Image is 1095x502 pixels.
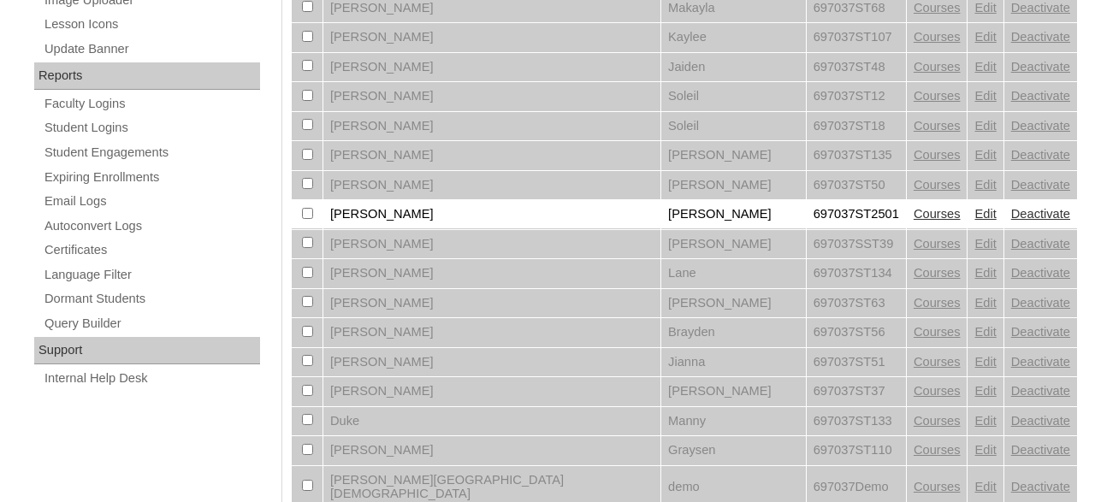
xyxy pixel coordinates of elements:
[43,239,260,261] a: Certificates
[661,82,806,111] td: Soleil
[974,296,996,310] a: Edit
[661,112,806,141] td: Soleil
[974,89,996,103] a: Edit
[661,53,806,82] td: Jaiden
[661,141,806,170] td: [PERSON_NAME]
[914,443,961,457] a: Courses
[807,200,906,229] td: 697037ST2501
[1011,325,1070,339] a: Deactivate
[807,348,906,377] td: 697037ST51
[661,377,806,406] td: [PERSON_NAME]
[807,112,906,141] td: 697037ST18
[974,266,996,280] a: Edit
[974,60,996,74] a: Edit
[1011,480,1070,493] a: Deactivate
[914,266,961,280] a: Courses
[43,313,260,334] a: Query Builder
[1011,30,1070,44] a: Deactivate
[43,264,260,286] a: Language Filter
[1011,119,1070,133] a: Deactivate
[974,1,996,15] a: Edit
[1011,178,1070,192] a: Deactivate
[974,207,996,221] a: Edit
[661,348,806,377] td: Jianna
[974,178,996,192] a: Edit
[43,288,260,310] a: Dormant Students
[914,148,961,162] a: Courses
[974,443,996,457] a: Edit
[807,141,906,170] td: 697037ST135
[43,191,260,212] a: Email Logs
[807,289,906,318] td: 697037ST63
[807,377,906,406] td: 697037ST37
[807,230,906,259] td: 697037SST39
[323,259,660,288] td: [PERSON_NAME]
[323,318,660,347] td: [PERSON_NAME]
[914,296,961,310] a: Courses
[807,318,906,347] td: 697037ST56
[43,368,260,389] a: Internal Help Desk
[914,30,961,44] a: Courses
[974,384,996,398] a: Edit
[1011,148,1070,162] a: Deactivate
[1011,1,1070,15] a: Deactivate
[974,414,996,428] a: Edit
[661,200,806,229] td: [PERSON_NAME]
[323,377,660,406] td: [PERSON_NAME]
[43,216,260,237] a: Autoconvert Logs
[661,407,806,436] td: Manny
[1011,89,1070,103] a: Deactivate
[914,355,961,369] a: Courses
[914,207,961,221] a: Courses
[974,480,996,493] a: Edit
[1011,384,1070,398] a: Deactivate
[1011,207,1070,221] a: Deactivate
[807,407,906,436] td: 697037ST133
[974,237,996,251] a: Edit
[914,1,961,15] a: Courses
[914,480,961,493] a: Courses
[323,289,660,318] td: [PERSON_NAME]
[974,148,996,162] a: Edit
[323,407,660,436] td: Duke
[914,119,961,133] a: Courses
[914,60,961,74] a: Courses
[807,53,906,82] td: 697037ST48
[914,384,961,398] a: Courses
[661,171,806,200] td: [PERSON_NAME]
[914,178,961,192] a: Courses
[661,289,806,318] td: [PERSON_NAME]
[323,230,660,259] td: [PERSON_NAME]
[661,318,806,347] td: Brayden
[914,237,961,251] a: Courses
[43,142,260,163] a: Student Engagements
[661,23,806,52] td: Kaylee
[807,259,906,288] td: 697037ST134
[323,53,660,82] td: [PERSON_NAME]
[323,23,660,52] td: [PERSON_NAME]
[974,119,996,133] a: Edit
[1011,266,1070,280] a: Deactivate
[323,112,660,141] td: [PERSON_NAME]
[34,337,260,364] div: Support
[1011,60,1070,74] a: Deactivate
[807,82,906,111] td: 697037ST12
[323,82,660,111] td: [PERSON_NAME]
[43,93,260,115] a: Faculty Logins
[1011,296,1070,310] a: Deactivate
[1011,414,1070,428] a: Deactivate
[914,89,961,103] a: Courses
[974,355,996,369] a: Edit
[661,230,806,259] td: [PERSON_NAME]
[661,259,806,288] td: Lane
[1011,443,1070,457] a: Deactivate
[974,325,996,339] a: Edit
[914,414,961,428] a: Courses
[661,436,806,465] td: Graysen
[323,200,660,229] td: [PERSON_NAME]
[1011,355,1070,369] a: Deactivate
[43,167,260,188] a: Expiring Enrollments
[807,436,906,465] td: 697037ST110
[914,325,961,339] a: Courses
[807,23,906,52] td: 697037ST107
